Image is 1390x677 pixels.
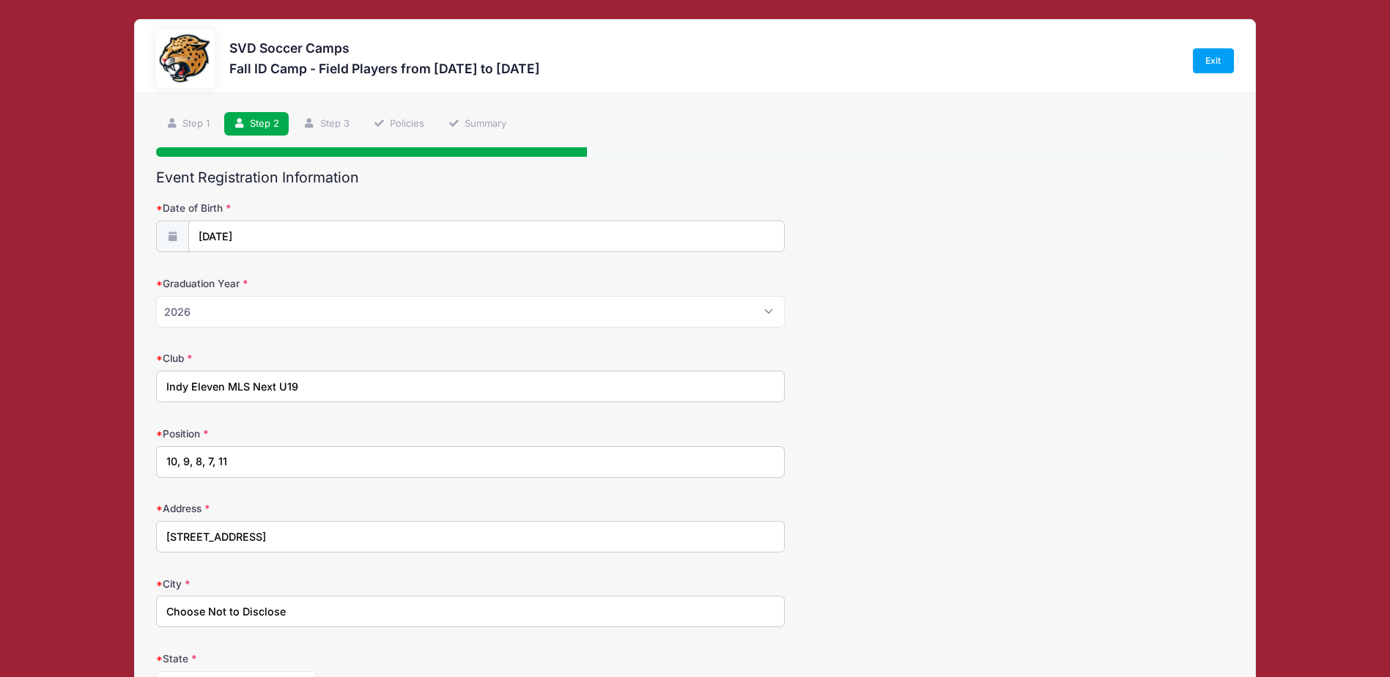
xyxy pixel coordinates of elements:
[156,501,515,516] label: Address
[224,112,289,136] a: Step 2
[188,221,785,252] input: mm/dd/yyyy
[294,112,359,136] a: Step 3
[229,61,540,76] h3: Fall ID Camp - Field Players from [DATE] to [DATE]
[156,169,1233,186] h2: Event Registration Information
[156,112,219,136] a: Step 1
[1193,48,1234,73] a: Exit
[363,112,434,136] a: Policies
[156,351,515,366] label: Club
[229,40,540,56] h3: SVD Soccer Camps
[156,276,515,291] label: Graduation Year
[156,201,515,215] label: Date of Birth
[156,426,515,441] label: Position
[438,112,516,136] a: Summary
[156,577,515,591] label: City
[156,651,515,666] label: State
